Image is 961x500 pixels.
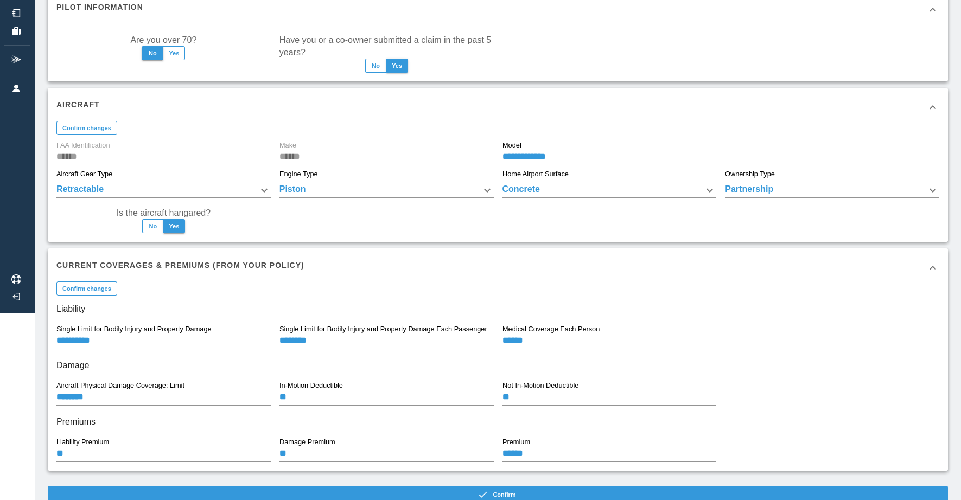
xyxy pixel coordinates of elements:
[365,59,387,73] button: No
[725,183,939,198] div: Partnership
[725,169,775,179] label: Ownership Type
[56,1,143,13] h6: Pilot Information
[56,140,110,150] label: FAA Identification
[279,34,494,59] label: Have you or a co-owner submitted a claim in the past 5 years?
[279,437,335,447] label: Damage Premium
[56,324,212,334] label: Single Limit for Bodily Injury and Property Damage
[279,324,487,334] label: Single Limit for Bodily Injury and Property Damage Each Passenger
[279,183,494,198] div: Piston
[163,46,185,60] button: Yes
[48,248,948,287] div: Current Coverages & Premiums (from your policy)
[48,88,948,127] div: Aircraft
[502,183,717,198] div: Concrete
[56,381,184,390] label: Aircraft Physical Damage Coverage: Limit
[279,381,343,390] label: In-Motion Deductible
[56,259,304,271] h6: Current Coverages & Premiums (from your policy)
[142,46,163,60] button: No
[502,437,530,447] label: Premium
[56,302,939,317] h6: Liability
[56,358,939,373] h6: Damage
[56,437,109,447] label: Liability Premium
[502,381,578,390] label: Not In-Motion Deductible
[142,219,164,233] button: No
[279,140,296,150] label: Make
[56,414,939,430] h6: Premiums
[386,59,408,73] button: Yes
[56,183,271,198] div: Retractable
[56,169,112,179] label: Aircraft Gear Type
[130,34,196,46] label: Are you over 70?
[56,99,100,111] h6: Aircraft
[279,169,318,179] label: Engine Type
[502,169,569,179] label: Home Airport Surface
[163,219,185,233] button: Yes
[56,281,117,296] button: Confirm changes
[117,207,211,219] label: Is the aircraft hangared?
[502,324,600,334] label: Medical Coverage Each Person
[56,121,117,135] button: Confirm changes
[502,140,521,150] label: Model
